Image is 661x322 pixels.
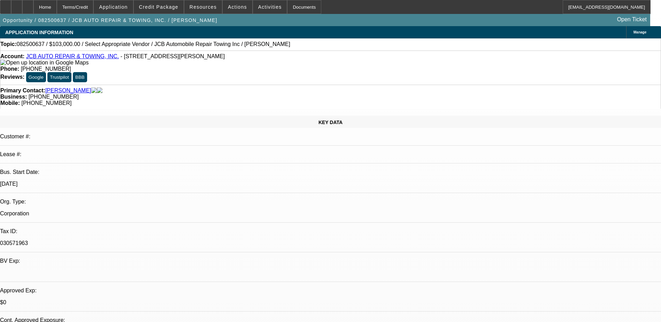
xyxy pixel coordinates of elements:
[258,4,282,10] span: Activities
[94,0,133,14] button: Application
[17,41,290,47] span: 082500637 / $103,000.00 / Select Appropriate Vendor / JCB Automobile Repair Towing Inc / [PERSON_...
[318,120,343,125] span: KEY DATA
[0,94,27,100] strong: Business:
[184,0,222,14] button: Resources
[45,87,91,94] a: [PERSON_NAME]
[633,30,646,34] span: Manage
[0,74,24,80] strong: Reviews:
[0,53,24,59] strong: Account:
[21,100,71,106] span: [PHONE_NUMBER]
[0,60,89,66] img: Open up location in Google Maps
[228,4,247,10] span: Actions
[91,87,97,94] img: facebook-icon.png
[26,72,46,82] button: Google
[253,0,287,14] button: Activities
[0,100,20,106] strong: Mobile:
[26,53,119,59] a: JCB AUTO REPAIR & TOWING, INC.
[190,4,217,10] span: Resources
[614,14,650,25] a: Open Ticket
[21,66,71,72] span: [PHONE_NUMBER]
[0,41,17,47] strong: Topic:
[97,87,102,94] img: linkedin-icon.png
[73,72,87,82] button: BBB
[99,4,128,10] span: Application
[29,94,79,100] span: [PHONE_NUMBER]
[134,0,184,14] button: Credit Package
[139,4,178,10] span: Credit Package
[223,0,252,14] button: Actions
[3,17,217,23] span: Opportunity / 082500637 / JCB AUTO REPAIR & TOWING, INC. / [PERSON_NAME]
[47,72,71,82] button: Trustpilot
[0,87,45,94] strong: Primary Contact:
[121,53,225,59] span: - [STREET_ADDRESS][PERSON_NAME]
[0,60,89,66] a: View Google Maps
[0,66,19,72] strong: Phone:
[5,30,73,35] span: APPLICATION INFORMATION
